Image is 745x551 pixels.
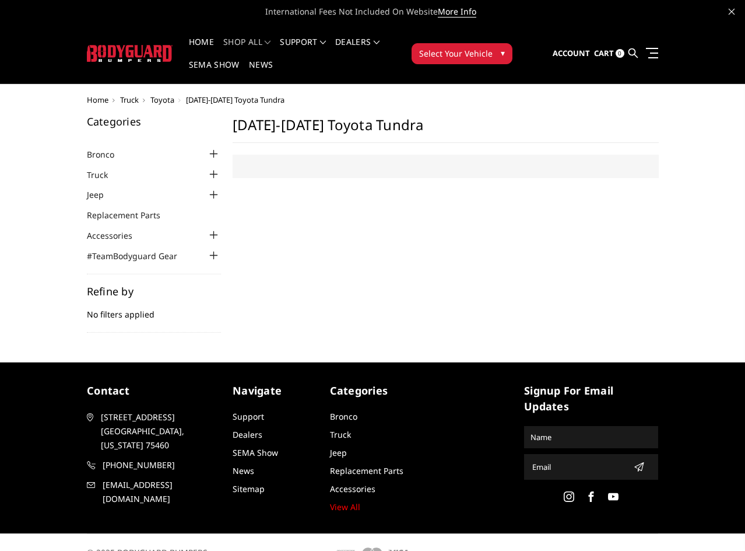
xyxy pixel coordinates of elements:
[280,38,326,61] a: Support
[330,383,416,399] h5: Categories
[87,286,221,333] div: No filters applied
[330,429,351,440] a: Truck
[87,148,129,161] a: Bronco
[594,48,614,58] span: Cart
[87,45,173,62] img: BODYGUARD BUMPERS
[553,38,590,69] a: Account
[150,95,174,105] a: Toyota
[330,411,357,422] a: Bronco
[233,447,278,458] a: SEMA Show
[330,483,375,494] a: Accessories
[189,38,214,61] a: Home
[233,116,659,143] h1: [DATE]-[DATE] Toyota Tundra
[87,209,175,221] a: Replacement Parts
[526,428,656,447] input: Name
[419,47,493,60] span: Select Your Vehicle
[87,286,221,297] h5: Refine by
[501,47,505,59] span: ▾
[412,43,512,64] button: Select Your Vehicle
[189,61,240,83] a: SEMA Show
[120,95,139,105] a: Truck
[330,447,347,458] a: Jeep
[524,383,658,414] h5: signup for email updates
[87,229,147,242] a: Accessories
[233,411,264,422] a: Support
[233,383,318,399] h5: Navigate
[101,410,219,452] span: [STREET_ADDRESS] [GEOGRAPHIC_DATA], [US_STATE] 75460
[330,465,403,476] a: Replacement Parts
[330,501,360,512] a: View All
[223,38,270,61] a: shop all
[87,189,118,201] a: Jeep
[87,458,221,472] a: [PHONE_NUMBER]
[87,169,122,181] a: Truck
[103,478,220,506] span: [EMAIL_ADDRESS][DOMAIN_NAME]
[87,116,221,127] h5: Categories
[233,429,262,440] a: Dealers
[335,38,379,61] a: Dealers
[87,383,221,399] h5: contact
[553,48,590,58] span: Account
[233,465,254,476] a: News
[438,6,476,18] a: More Info
[233,483,265,494] a: Sitemap
[528,458,629,476] input: Email
[249,61,273,83] a: News
[186,95,284,105] span: [DATE]-[DATE] Toyota Tundra
[87,250,192,262] a: #TeamBodyguard Gear
[103,458,220,472] span: [PHONE_NUMBER]
[594,38,624,69] a: Cart 0
[87,95,108,105] a: Home
[87,478,221,506] a: [EMAIL_ADDRESS][DOMAIN_NAME]
[616,49,624,58] span: 0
